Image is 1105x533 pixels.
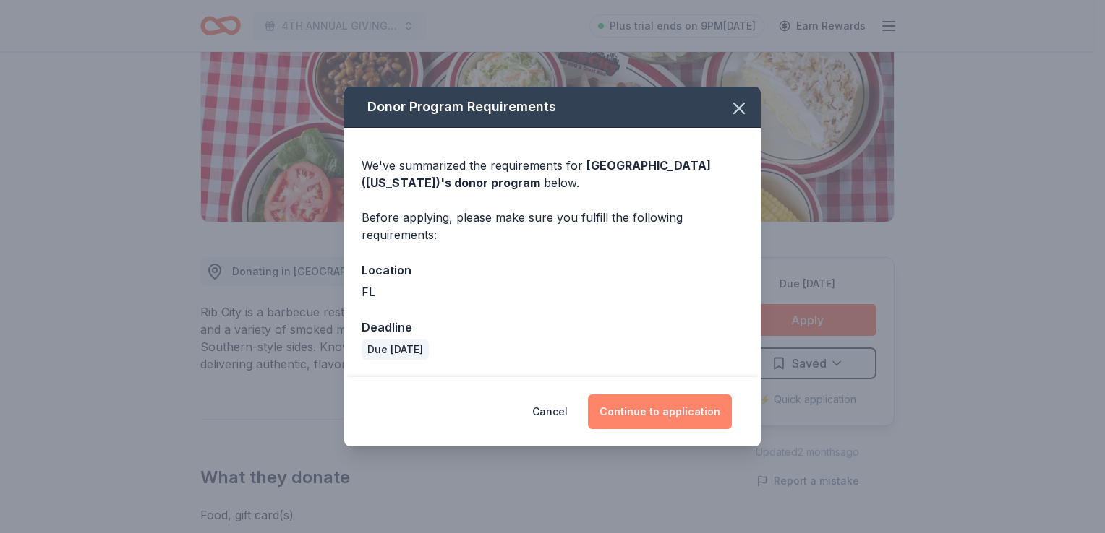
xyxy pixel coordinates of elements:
[362,283,743,300] div: FL
[344,87,761,128] div: Donor Program Requirements
[362,318,743,337] div: Deadline
[362,157,743,191] div: We've summarized the requirements for below.
[362,209,743,243] div: Before applying, please make sure you fulfill the following requirements:
[532,394,568,429] button: Cancel
[588,394,732,429] button: Continue to application
[362,261,743,279] div: Location
[362,339,429,360] div: Due [DATE]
